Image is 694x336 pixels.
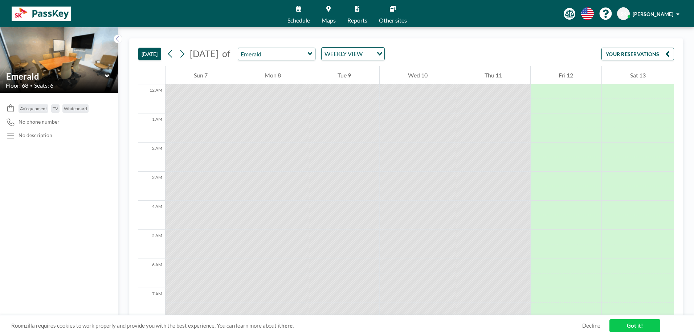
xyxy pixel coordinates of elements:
[609,319,660,332] a: Got it!
[11,322,582,329] span: Roomzilla requires cookies to work properly and provide you with the best experience. You can lea...
[238,48,308,60] input: Emerald
[601,48,674,60] button: YOUR RESERVATIONS
[138,84,165,113] div: 12 AM
[365,49,372,59] input: Search for option
[347,17,367,23] span: Reports
[138,201,165,230] div: 4 AM
[6,82,28,89] span: Floor: 68
[322,17,336,23] span: Maps
[582,322,600,329] a: Decline
[138,172,165,201] div: 3 AM
[30,83,32,88] span: •
[531,66,602,84] div: Fri 12
[309,66,379,84] div: Tue 9
[166,66,236,84] div: Sun 7
[64,106,87,111] span: Whiteboard
[456,66,530,84] div: Thu 11
[380,66,456,84] div: Wed 10
[6,71,105,81] input: Emerald
[138,48,161,60] button: [DATE]
[12,7,71,21] img: organization-logo
[322,48,384,60] div: Search for option
[34,82,53,89] span: Seats: 6
[138,143,165,172] div: 2 AM
[323,49,364,59] span: WEEKLY VIEW
[138,259,165,288] div: 6 AM
[138,288,165,317] div: 7 AM
[620,11,627,17] span: SK
[236,66,309,84] div: Mon 8
[633,11,673,17] span: [PERSON_NAME]
[281,322,294,329] a: here.
[138,230,165,259] div: 5 AM
[19,132,52,139] div: No description
[53,106,58,111] span: TV
[19,119,60,125] span: No phone number
[379,17,407,23] span: Other sites
[20,106,47,111] span: AV equipment
[222,48,230,59] span: of
[138,113,165,143] div: 1 AM
[602,66,674,84] div: Sat 13
[190,48,219,59] span: [DATE]
[287,17,310,23] span: Schedule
